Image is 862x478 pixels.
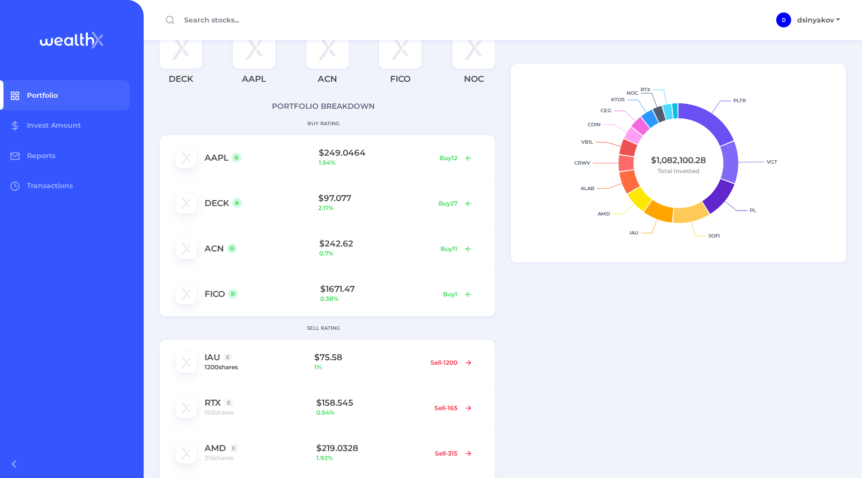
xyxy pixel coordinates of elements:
[319,239,434,248] h1: $ 242.62
[205,398,221,408] a: RTX
[144,120,503,127] p: BUY RATING
[432,196,479,211] button: Buy27
[176,193,197,214] img: DECK logo
[588,121,601,128] text: COIN
[733,97,746,104] text: PLTR
[390,73,411,86] p: FICO
[318,203,432,213] span: 2.11 %
[436,286,479,302] button: Buy1
[231,153,241,163] div: R
[144,101,503,112] p: PORTFOLIO BREAKDOWN
[314,362,424,372] span: 1 %
[232,198,242,208] div: R
[233,26,275,69] img: AAPL logo
[379,26,422,93] a: FICO logoFICO
[428,400,479,416] button: Sell-165
[160,26,202,93] a: DECK logoDECK
[205,408,234,418] span: 165 shares
[452,26,495,69] img: NOC logo
[144,324,503,332] p: SELL RATING
[750,207,756,214] text: PL
[160,11,435,29] input: Search stocks...
[319,158,433,168] span: 1.54 %
[782,17,786,23] span: D
[657,167,699,175] tspan: Total Invested
[176,397,197,418] img: RTX logo
[224,398,234,408] div: E
[316,398,428,408] h1: $ 158.545
[40,32,104,48] img: wealthX
[320,284,436,294] h1: $ 1671.47
[319,148,433,158] h1: $ 249.0464
[611,96,625,103] text: KTOS
[205,362,238,372] span: 1200 shares
[229,443,239,453] div: E
[205,198,229,208] a: DECK
[205,443,226,453] a: AMD
[176,283,197,304] img: FICO logo
[205,243,224,253] a: ACN
[641,86,650,93] text: RTX
[379,26,422,69] img: FICO logo
[797,15,834,24] span: dsinyakov
[708,233,720,239] text: SOFI
[176,238,197,259] img: ACN logo
[176,352,197,373] img: IAU logo
[242,73,266,86] p: AAPL
[160,26,202,69] img: DECK logo
[776,12,791,27] div: dsinyakov
[227,243,237,253] div: R
[228,289,238,299] div: R
[464,73,484,86] p: NOC
[424,355,479,370] button: Sell-1200
[320,294,436,304] span: 0.38 %
[433,150,479,166] button: Buy12
[434,241,479,256] button: Buy11
[627,90,638,96] text: NOC
[205,352,220,362] a: IAU
[601,107,612,114] text: CEG
[574,160,591,166] text: CRWV
[176,443,197,464] img: AMD logo
[766,159,777,165] text: VGT
[205,453,233,463] span: 315 shares
[791,12,846,28] button: dsinyakov
[580,185,595,192] text: ALAB
[630,230,639,236] text: IAU
[306,26,349,93] a: ACN logoACN
[316,443,428,453] h1: $ 219.0328
[27,91,58,100] span: Portfolio
[223,352,233,362] div: E
[316,453,428,463] span: 1.92 %
[176,147,197,168] img: AAPL logo
[581,139,593,145] text: VBIL
[429,446,479,461] button: Sell-315
[306,26,349,69] img: ACN logo
[316,408,428,418] span: 0.54 %
[169,73,193,86] p: DECK
[597,211,610,217] text: AMD
[318,193,432,203] h1: $ 97.077
[318,73,337,86] p: ACN
[314,352,424,362] h1: $ 75.58
[27,121,81,130] span: Invest Amount
[651,155,706,165] tspan: $1,082,100.28
[27,181,73,190] span: Transactions
[205,153,228,163] a: AAPL
[452,26,495,93] a: NOC logoNOC
[319,248,434,258] span: 0.7 %
[27,151,55,160] span: Reports
[205,289,225,299] a: FICO
[233,26,275,93] a: AAPL logoAAPL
